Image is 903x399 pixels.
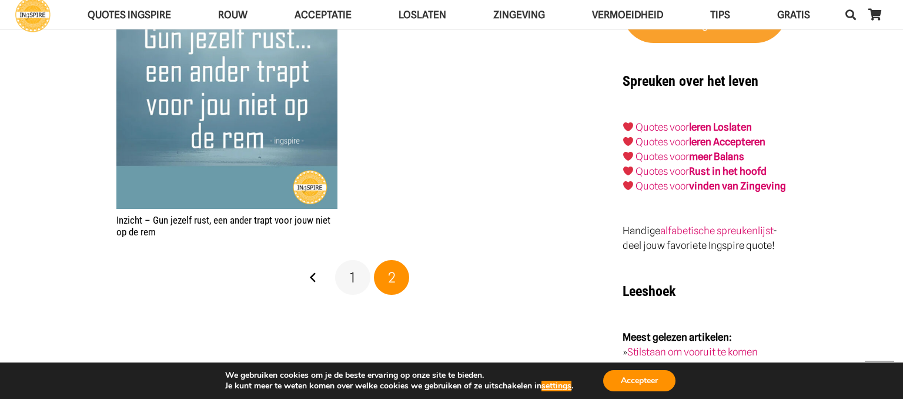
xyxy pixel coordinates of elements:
[623,283,675,300] strong: Leeshoek
[116,214,330,238] a: Inzicht – Gun jezelf rust, een ander trapt voor jouw niet op de rem
[627,346,758,358] a: Stilstaan om vooruit te komen
[623,151,633,161] img: ❤
[689,121,752,133] a: leren Loslaten
[689,151,744,162] strong: meer Balans
[493,9,545,21] span: Zingeving
[710,9,730,21] span: TIPS
[350,269,355,286] span: 1
[541,381,571,391] button: settings
[689,136,765,148] a: leren Accepteren
[623,331,732,343] strong: Meest gelezen artikelen:
[660,225,773,237] a: alfabetische spreukenlijst
[225,370,573,381] p: We gebruiken cookies om je de beste ervaring op onze site te bieden.
[623,166,633,176] img: ❤
[218,9,248,21] span: ROUW
[88,9,171,21] span: QUOTES INGSPIRE
[623,73,758,89] strong: Spreuken over het leven
[388,269,396,286] span: 2
[627,361,781,373] a: Loslaten voor een nieuw stukje Zijn
[399,9,446,21] span: Loslaten
[374,260,409,295] span: Pagina 2
[592,9,663,21] span: VERMOEIDHEID
[623,137,633,147] img: ❤
[636,151,744,162] a: Quotes voormeer Balans
[623,224,787,253] p: Handige - deel jouw favoriete Ingspire quote!
[777,9,810,21] span: GRATIS
[623,181,633,191] img: ❤
[623,330,787,389] p: » » »
[636,121,689,133] a: Quotes voor
[295,9,352,21] span: Acceptatie
[636,180,786,192] a: Quotes voorvinden van Zingeving
[603,370,675,391] button: Accepteer
[623,122,633,132] img: ❤
[865,361,894,390] a: Terug naar top
[689,180,786,192] strong: vinden van Zingeving
[636,165,767,177] a: Quotes voorRust in het hoofd
[689,165,767,177] strong: Rust in het hoofd
[335,260,370,295] a: Pagina 1
[636,136,689,148] a: Quotes voor
[225,381,573,391] p: Je kunt meer te weten komen over welke cookies we gebruiken of ze uitschakelen in .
